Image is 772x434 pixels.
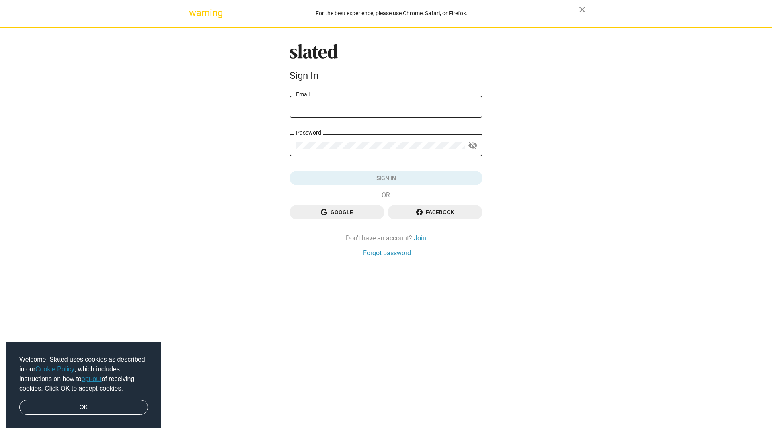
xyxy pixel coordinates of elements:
button: Google [289,205,384,219]
div: cookieconsent [6,342,161,428]
div: Sign In [289,70,482,81]
button: Show password [465,138,481,154]
span: Facebook [394,205,476,219]
a: Cookie Policy [35,366,74,373]
mat-icon: warning [189,8,199,18]
span: Google [296,205,378,219]
div: Don't have an account? [289,234,482,242]
a: opt-out [82,375,102,382]
mat-icon: close [577,5,587,14]
span: Welcome! Slated uses cookies as described in our , which includes instructions on how to of recei... [19,355,148,393]
a: Forgot password [363,249,411,257]
div: For the best experience, please use Chrome, Safari, or Firefox. [204,8,579,19]
a: dismiss cookie message [19,400,148,415]
mat-icon: visibility_off [468,139,478,152]
a: Join [414,234,426,242]
sl-branding: Sign In [289,44,482,85]
button: Facebook [388,205,482,219]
